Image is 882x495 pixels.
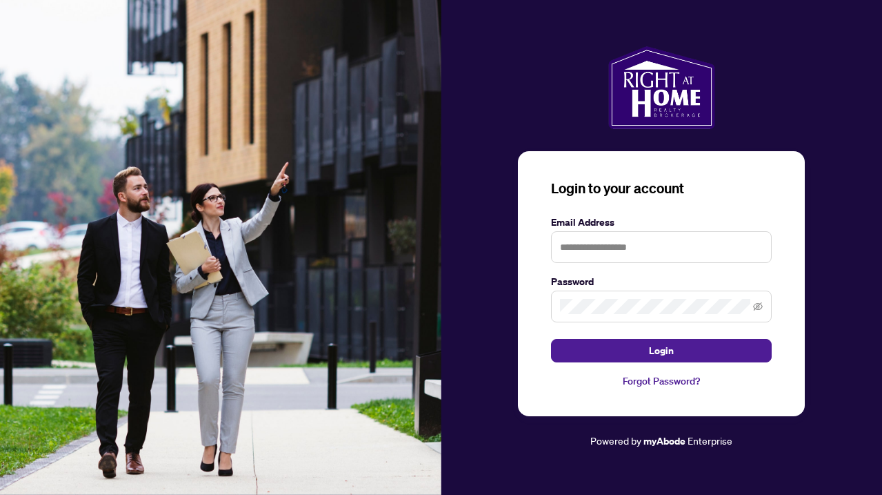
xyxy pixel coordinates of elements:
[643,434,685,449] a: myAbode
[688,434,732,447] span: Enterprise
[551,274,772,289] label: Password
[608,46,715,129] img: ma-logo
[551,373,772,389] a: Forgot Password?
[551,215,772,230] label: Email Address
[649,340,674,362] span: Login
[551,179,772,198] h3: Login to your account
[551,339,772,362] button: Login
[590,434,641,447] span: Powered by
[753,302,763,311] span: eye-invisible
